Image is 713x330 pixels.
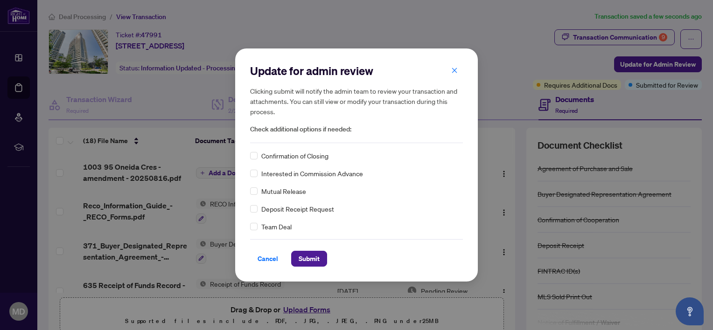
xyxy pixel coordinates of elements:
[261,221,292,232] span: Team Deal
[250,124,463,135] span: Check additional options if needed:
[250,63,463,78] h2: Update for admin review
[291,251,327,267] button: Submit
[299,251,320,266] span: Submit
[261,151,329,161] span: Confirmation of Closing
[258,251,278,266] span: Cancel
[250,251,286,267] button: Cancel
[261,186,306,196] span: Mutual Release
[261,168,363,179] span: Interested in Commission Advance
[250,86,463,117] h5: Clicking submit will notify the admin team to review your transaction and attachments. You can st...
[676,297,704,325] button: Open asap
[261,204,334,214] span: Deposit Receipt Request
[451,67,458,74] span: close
